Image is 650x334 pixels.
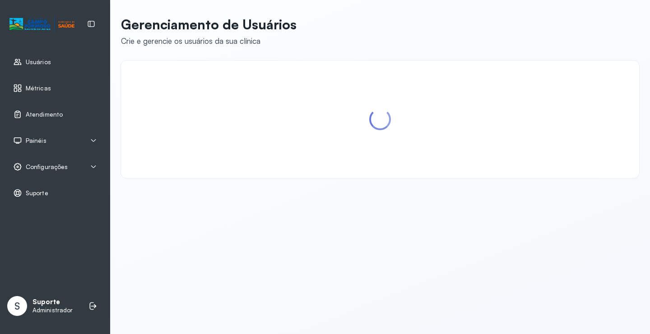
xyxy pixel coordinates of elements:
p: Gerenciamento de Usuários [121,16,297,33]
p: Administrador [32,306,73,314]
div: Crie e gerencie os usuários da sua clínica [121,36,297,46]
span: Configurações [26,163,68,171]
span: Painéis [26,137,46,145]
span: Usuários [26,58,51,66]
span: Suporte [26,189,48,197]
span: Atendimento [26,111,63,118]
a: Atendimento [13,110,97,119]
a: Usuários [13,57,97,66]
span: Métricas [26,85,51,92]
img: Logotipo do estabelecimento [9,17,74,32]
a: Métricas [13,84,97,93]
p: Suporte [32,298,73,306]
